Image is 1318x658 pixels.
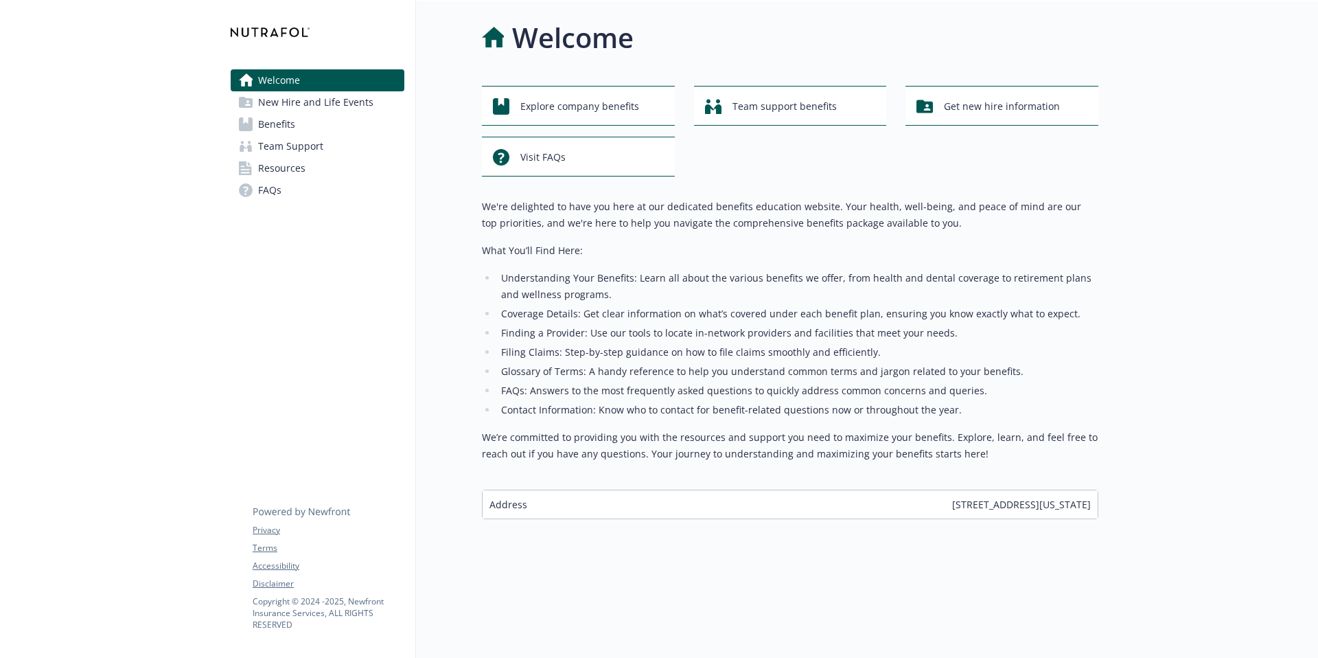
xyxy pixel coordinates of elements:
[258,157,305,179] span: Resources
[482,242,1098,259] p: What You’ll Find Here:
[482,198,1098,231] p: We're delighted to have you here at our dedicated benefits education website. Your health, well-b...
[732,93,837,120] span: Team support benefits
[258,113,295,135] span: Benefits
[231,179,404,201] a: FAQs
[253,595,404,631] p: Copyright © 2024 - 2025 , Newfront Insurance Services, ALL RIGHTS RESERVED
[694,86,887,126] button: Team support benefits
[482,429,1098,462] p: We’re committed to providing you with the resources and support you need to maximize your benefit...
[512,17,634,58] h1: Welcome
[497,325,1098,341] li: Finding a Provider: Use our tools to locate in-network providers and facilities that meet your ne...
[231,157,404,179] a: Resources
[482,137,675,177] button: Visit FAQs
[952,497,1091,512] span: [STREET_ADDRESS][US_STATE]
[231,135,404,157] a: Team Support
[253,578,404,590] a: Disclaimer
[258,135,323,157] span: Team Support
[497,363,1098,380] li: Glossary of Terms: A handy reference to help you understand common terms and jargon related to yo...
[944,93,1060,120] span: Get new hire information
[497,383,1098,399] li: FAQs: Answers to the most frequently asked questions to quickly address common concerns and queries.
[258,91,373,113] span: New Hire and Life Events
[231,91,404,113] a: New Hire and Life Events
[231,69,404,91] a: Welcome
[497,306,1098,322] li: Coverage Details: Get clear information on what’s covered under each benefit plan, ensuring you k...
[258,179,281,201] span: FAQs
[520,93,639,120] span: Explore company benefits
[497,270,1098,303] li: Understanding Your Benefits: Learn all about the various benefits we offer, from health and denta...
[253,560,404,572] a: Accessibility
[482,86,675,126] button: Explore company benefits
[497,344,1098,361] li: Filing Claims: Step-by-step guidance on how to file claims smoothly and efficiently.
[253,542,404,554] a: Terms
[258,69,300,91] span: Welcome
[231,113,404,135] a: Benefits
[497,402,1098,418] li: Contact Information: Know who to contact for benefit-related questions now or throughout the year.
[489,497,527,512] span: Address
[520,144,566,170] span: Visit FAQs
[905,86,1098,126] button: Get new hire information
[253,524,404,536] a: Privacy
